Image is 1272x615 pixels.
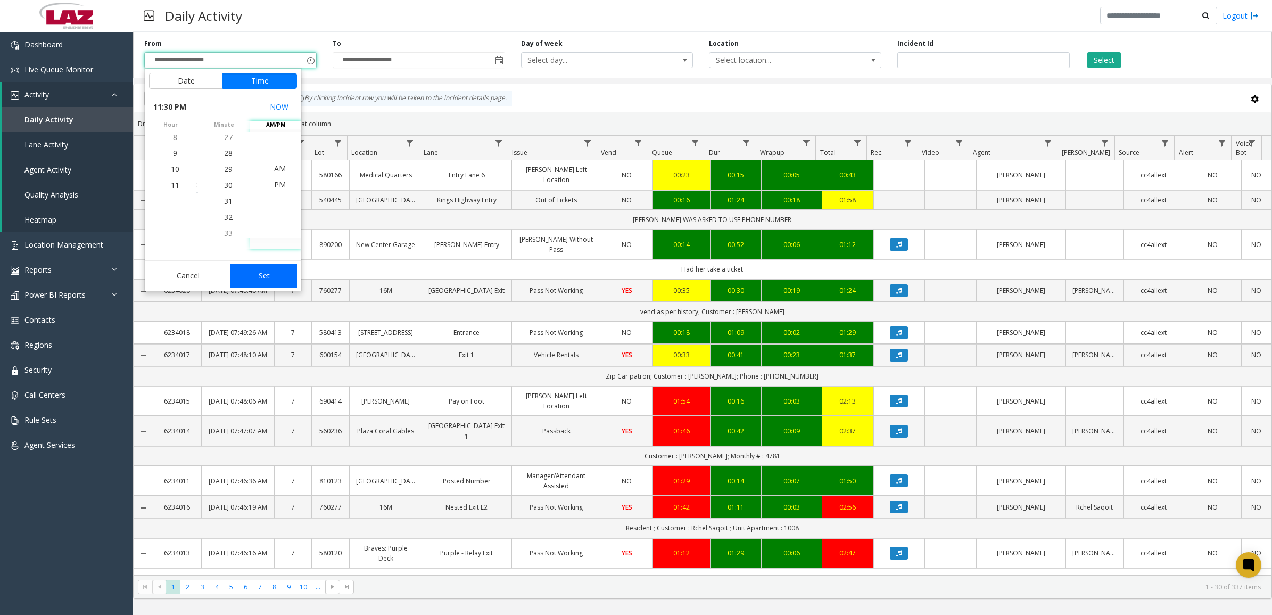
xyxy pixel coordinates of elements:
a: Total Filter Menu [850,136,864,150]
a: Voice Bot Filter Menu [1245,136,1259,150]
a: YES [608,502,646,512]
span: Heatmap [24,215,56,225]
a: 01:12 [829,240,867,250]
a: Manager/Attendant Assisted [518,471,594,491]
a: [PERSON_NAME] Left Location [518,391,594,411]
a: 00:30 [717,285,755,296]
label: Location [709,39,739,48]
span: Regions [24,340,52,350]
a: 760277 [318,502,343,512]
a: 7 [281,327,305,338]
a: cc4allext [1130,502,1177,512]
a: Activity [2,82,133,107]
a: Quality Analysis [2,182,133,207]
a: Pass Not Working [518,285,594,296]
a: 6234017 [159,350,195,360]
img: 'icon' [11,91,19,100]
a: 01:42 [659,502,704,512]
a: 6234013 [159,548,195,558]
a: 00:23 [659,170,704,180]
span: NO [622,195,632,204]
a: Collapse Details [134,196,153,204]
img: 'icon' [11,241,19,250]
a: NO [608,240,646,250]
span: YES [622,350,632,359]
a: cc4allext [1130,350,1177,360]
a: 7 [281,476,305,486]
a: 00:05 [768,170,815,180]
a: 6234011 [159,476,195,486]
a: 01:24 [829,285,867,296]
a: Pass Not Working [518,327,594,338]
a: Heatmap [2,207,133,232]
button: Cancel [149,264,227,288]
a: [PERSON_NAME] [983,476,1059,486]
a: [DATE] 07:46:36 AM [208,476,267,486]
a: NO [1248,327,1265,338]
button: Date tab [149,73,223,89]
label: Day of week [521,39,563,48]
td: [PERSON_NAME] WAS ASKED TO USE PHONE NUMBER [153,210,1271,229]
button: Select [1087,52,1121,68]
span: Daily Activity [24,114,73,125]
a: [DATE] 07:48:06 AM [208,396,267,406]
a: 02:47 [829,548,867,558]
img: 'icon' [11,41,19,50]
span: Reports [24,265,52,275]
span: Live Queue Monitor [24,64,93,75]
a: Entry Lane 6 [428,170,505,180]
a: 580413 [318,327,343,338]
a: Kings Highway Entry [428,195,505,205]
a: [PERSON_NAME] [983,502,1059,512]
a: 01:37 [829,350,867,360]
a: 00:03 [768,396,815,406]
a: 01:29 [829,327,867,338]
a: 00:41 [717,350,755,360]
a: [PERSON_NAME] [983,396,1059,406]
a: cc4allext [1130,327,1177,338]
a: Pass Not Working [518,502,594,512]
span: YES [622,286,632,295]
a: NO [1248,426,1265,436]
a: [DATE] 07:49:26 AM [208,327,267,338]
a: 7 [281,502,305,512]
a: NO [1191,285,1235,296]
a: 7 [281,350,305,360]
span: Power BI Reports [24,290,86,300]
a: 00:18 [768,195,815,205]
div: 00:42 [717,426,755,436]
div: 00:07 [768,476,815,486]
img: logout [1250,10,1259,21]
div: 01:46 [659,426,704,436]
a: YES [608,548,646,558]
a: NO [1191,195,1235,205]
span: Agent Services [24,440,75,450]
a: NO [608,170,646,180]
a: 00:02 [768,327,815,338]
a: NO [1248,240,1265,250]
a: 16M [356,285,415,296]
a: 890200 [318,240,343,250]
a: Nested Exit L2 [428,502,505,512]
label: To [333,39,341,48]
a: NO [608,396,646,406]
img: 'icon' [11,366,19,375]
a: 01:29 [659,476,704,486]
a: 560236 [318,426,343,436]
a: 01:58 [829,195,867,205]
a: NO [608,476,646,486]
a: Queue Filter Menu [688,136,703,150]
a: [PERSON_NAME] [356,396,415,406]
a: NO [1248,502,1265,512]
a: Location Filter Menu [402,136,417,150]
div: 02:37 [829,426,867,436]
a: [GEOGRAPHIC_DATA] [356,476,415,486]
a: 7 [281,396,305,406]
